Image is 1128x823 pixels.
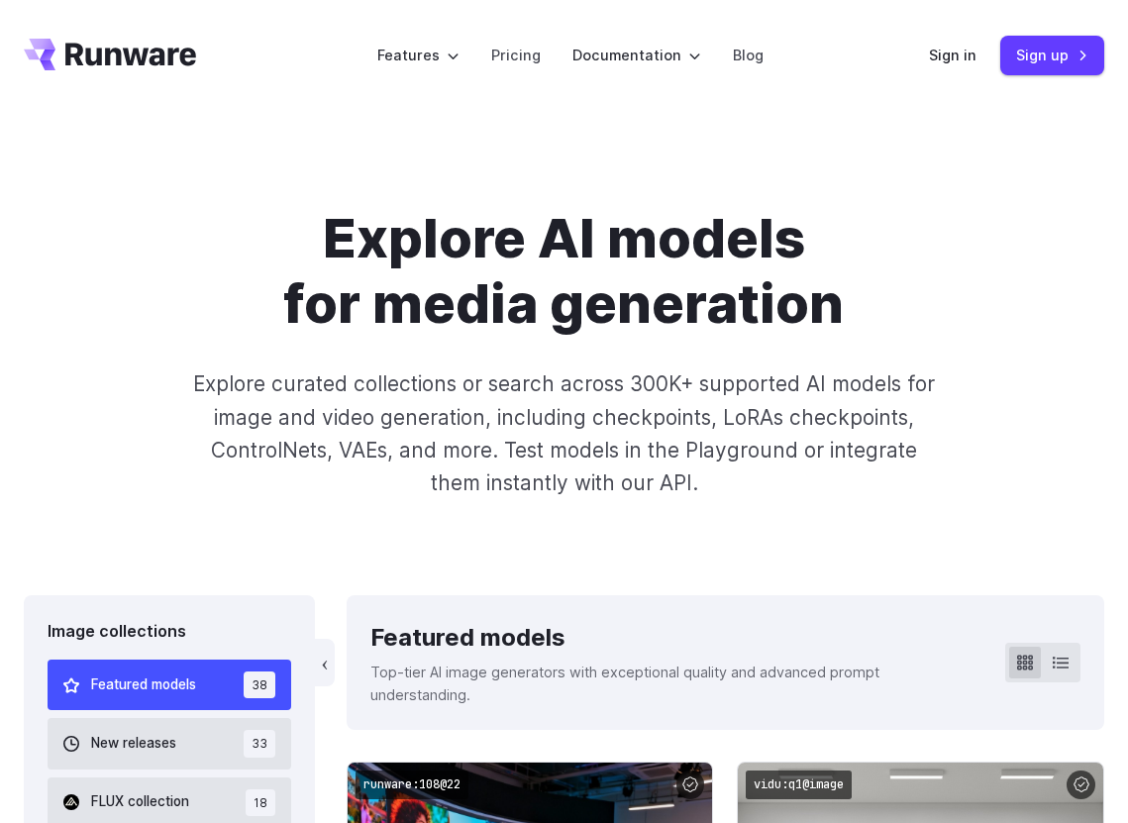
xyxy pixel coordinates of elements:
[244,671,275,698] span: 38
[356,771,468,799] code: runware:108@22
[24,39,196,70] a: Go to /
[746,771,852,799] code: vidu:q1@image
[48,660,291,710] button: Featured models 38
[91,674,196,696] span: Featured models
[246,789,275,816] span: 18
[733,44,764,66] a: Blog
[315,639,335,686] button: ‹
[370,619,974,657] div: Featured models
[132,206,996,336] h1: Explore AI models for media generation
[491,44,541,66] a: Pricing
[91,733,176,755] span: New releases
[370,661,974,706] p: Top-tier AI image generators with exceptional quality and advanced prompt understanding.
[377,44,460,66] label: Features
[48,718,291,769] button: New releases 33
[572,44,701,66] label: Documentation
[244,730,275,757] span: 33
[1000,36,1104,74] a: Sign up
[186,367,943,499] p: Explore curated collections or search across 300K+ supported AI models for image and video genera...
[91,791,189,813] span: FLUX collection
[929,44,976,66] a: Sign in
[48,619,291,645] div: Image collections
